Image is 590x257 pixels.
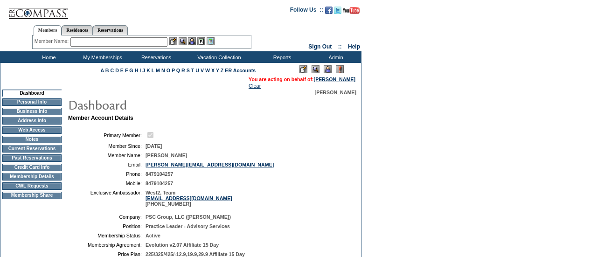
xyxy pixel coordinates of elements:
a: P [172,68,175,73]
td: Current Reservations [2,145,62,153]
span: Practice Leader - Advisory Services [146,223,230,229]
a: Reservations [93,25,128,35]
span: :: [338,43,342,50]
a: E [120,68,124,73]
a: G [129,68,133,73]
span: Active [146,233,160,238]
td: Admin [308,51,361,63]
td: Exclusive Ambassador: [72,190,142,207]
div: Member Name: [35,37,70,45]
td: Email: [72,162,142,167]
td: Vacation Collection [182,51,254,63]
a: T [191,68,194,73]
td: Home [21,51,75,63]
td: Follow Us :: [290,6,323,17]
span: PSC Group, LLC ([PERSON_NAME]) [146,214,231,220]
a: Y [216,68,219,73]
td: Membership Status: [72,233,142,238]
td: Price Plan: [72,251,142,257]
td: Web Access [2,126,62,134]
a: Subscribe to our YouTube Channel [343,9,360,15]
td: Membership Agreement: [72,242,142,248]
a: S [187,68,190,73]
img: Edit Mode [299,65,307,73]
a: A [101,68,104,73]
img: View [179,37,187,45]
img: b_edit.gif [169,37,177,45]
a: B [105,68,109,73]
td: Personal Info [2,98,62,106]
td: Reservations [128,51,182,63]
img: Impersonate [324,65,332,73]
td: Membership Share [2,192,62,199]
td: Primary Member: [72,131,142,139]
a: H [135,68,139,73]
img: Reservations [197,37,205,45]
td: Position: [72,223,142,229]
span: 225/325/425/-12.9,19.9,29.9 Affiliate 15 Day [146,251,245,257]
a: R [181,68,185,73]
img: Log Concern/Member Elevation [336,65,344,73]
span: Evolution v2.07 Affiliate 15 Day [146,242,219,248]
span: West2, Team [PHONE_NUMBER] [146,190,232,207]
a: C [110,68,114,73]
a: Sign Out [308,43,332,50]
span: [PERSON_NAME] [146,153,187,158]
td: My Memberships [75,51,128,63]
a: [EMAIL_ADDRESS][DOMAIN_NAME] [146,195,232,201]
span: 8479104257 [146,171,173,177]
td: CWL Requests [2,182,62,190]
td: Membership Details [2,173,62,181]
a: M [156,68,160,73]
b: Member Account Details [68,115,133,121]
span: You are acting on behalf of: [249,76,355,82]
a: Follow us on Twitter [334,9,341,15]
a: Members [34,25,62,35]
img: Follow us on Twitter [334,7,341,14]
a: Clear [249,83,261,89]
td: Member Name: [72,153,142,158]
td: Past Reservations [2,154,62,162]
a: K [146,68,150,73]
a: U [195,68,199,73]
a: N [161,68,165,73]
a: I [139,68,141,73]
td: Credit Card Info [2,164,62,171]
a: D [115,68,119,73]
td: Business Info [2,108,62,115]
a: V [201,68,204,73]
td: Notes [2,136,62,143]
a: [PERSON_NAME] [314,76,355,82]
td: Reports [254,51,308,63]
a: F [125,68,128,73]
span: [PERSON_NAME] [315,90,356,95]
a: Become our fan on Facebook [325,9,333,15]
a: Z [221,68,224,73]
a: [PERSON_NAME][EMAIL_ADDRESS][DOMAIN_NAME] [146,162,274,167]
img: View Mode [312,65,319,73]
td: Address Info [2,117,62,125]
a: O [167,68,170,73]
img: Impersonate [188,37,196,45]
td: Dashboard [2,90,62,97]
td: Company: [72,214,142,220]
span: 8479104257 [146,181,173,186]
span: [DATE] [146,143,162,149]
a: L [152,68,154,73]
a: Residences [62,25,93,35]
td: Member Since: [72,143,142,149]
td: Phone: [72,171,142,177]
img: b_calculator.gif [207,37,215,45]
a: X [211,68,215,73]
img: Subscribe to our YouTube Channel [343,7,360,14]
a: ER Accounts [225,68,256,73]
img: pgTtlDashboard.gif [68,95,254,114]
a: Q [176,68,180,73]
td: Mobile: [72,181,142,186]
a: J [142,68,145,73]
img: Become our fan on Facebook [325,7,333,14]
a: Help [348,43,360,50]
a: W [205,68,210,73]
